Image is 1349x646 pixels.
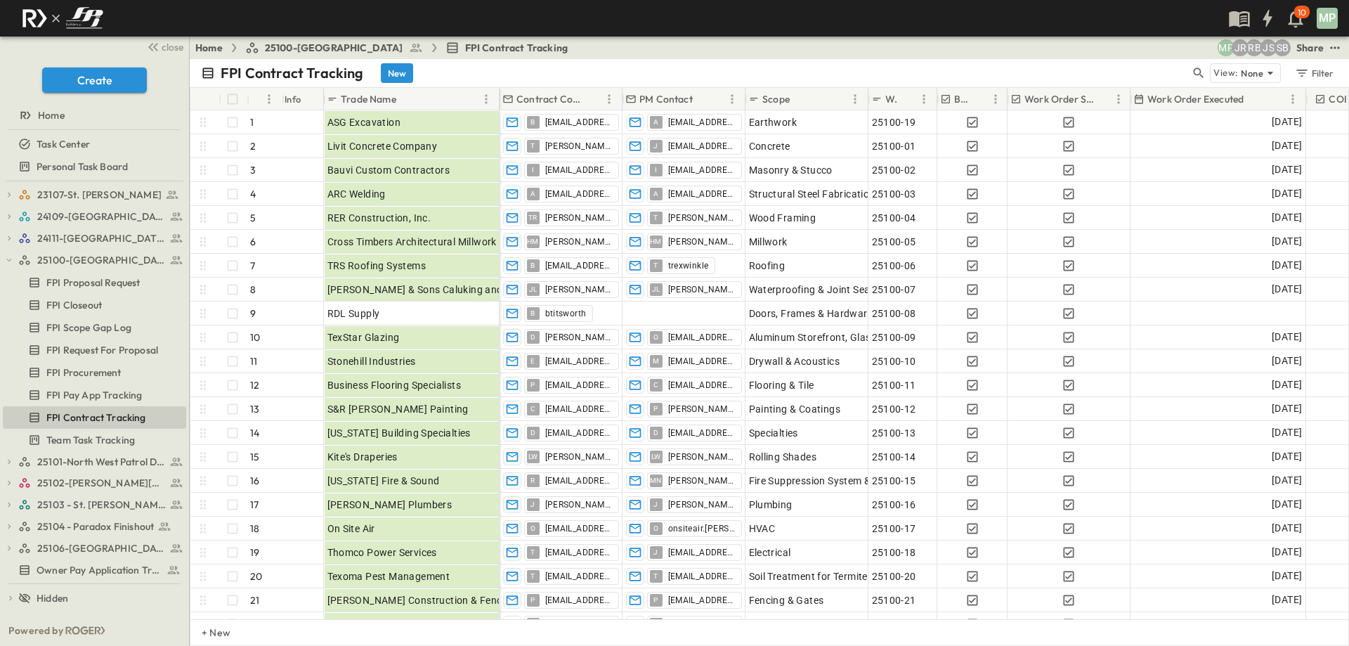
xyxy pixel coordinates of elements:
span: Bauvi Custom Contractors [327,163,450,177]
span: Plumbing [749,498,793,512]
span: [EMAIL_ADDRESS][PERSON_NAME][DOMAIN_NAME] [668,427,736,439]
span: 25100-09 [872,330,916,344]
div: FPI Closeouttest [3,294,186,316]
span: [EMAIL_ADDRESS][DOMAIN_NAME] [668,571,736,582]
p: Work Order Executed [1147,92,1244,106]
span: 25104 - Paradox Finishout [37,519,154,534]
span: [EMAIL_ADDRESS][DOMAIN_NAME] [668,332,736,343]
div: FPI Contract Trackingtest [3,406,186,429]
span: Millwork [749,235,788,249]
span: FPI Contract Tracking [46,411,146,425]
div: Monica Pruteanu (mpruteanu@fpibuilders.com) [1218,39,1234,56]
span: [DATE] [1272,377,1302,393]
span: [EMAIL_ADDRESS][DOMAIN_NAME] [545,571,613,582]
span: [DATE] [1272,568,1302,584]
p: Work Order Sent [1024,92,1096,106]
span: Doors, Frames & Hardware [749,306,873,321]
span: 25100-14 [872,450,916,464]
div: Jayden Ramirez (jramirez@fpibuilders.com) [1232,39,1249,56]
span: Fencing & Gates [749,593,824,607]
span: LW [528,456,538,457]
span: JL [529,289,537,290]
p: 3 [250,163,256,177]
p: View: [1213,65,1238,81]
a: FPI Closeout [3,295,183,315]
span: 25100-17 [872,522,916,536]
span: Structural Steel Fabrication & Erection [749,187,925,201]
span: A [653,193,658,194]
button: Sort [696,91,711,107]
span: [PERSON_NAME][EMAIL_ADDRESS][PERSON_NAME][DOMAIN_NAME] [545,499,613,510]
a: 25102-Christ The Redeemer Anglican Church [18,473,183,493]
span: 25100-18 [872,545,916,560]
div: 25106-St. Andrews Parking Lottest [3,537,186,560]
span: Texoma Pest Management [327,569,450,583]
div: 25103 - St. [PERSON_NAME] Phase 2test [3,493,186,516]
a: FPI Proposal Request [3,273,183,292]
span: close [162,40,183,54]
div: 25102-Christ The Redeemer Anglican Churchtest [3,472,186,494]
a: FPI Pay App Tracking [3,385,183,405]
button: Sort [399,91,415,107]
span: [DATE] [1272,496,1302,512]
a: Home [3,105,183,125]
p: 6 [250,235,256,249]
span: Drywall & Acoustics [749,354,840,368]
button: Sort [585,91,601,107]
span: [EMAIL_ADDRESS][DOMAIN_NAME] [545,260,613,271]
span: Business Flooring Specialists [327,378,462,392]
span: [EMAIL_ADDRESS][DOMAIN_NAME] [545,117,613,128]
span: [PERSON_NAME] [545,212,613,224]
div: 24111-[GEOGRAPHIC_DATA]test [3,227,186,250]
span: [PERSON_NAME] Plumbers [327,498,452,512]
button: Menu [847,91,864,108]
span: Kite's Draperies [327,450,398,464]
span: [DATE] [1272,472,1302,489]
a: 24111-[GEOGRAPHIC_DATA] [18,228,183,248]
span: [DATE] [1272,425,1302,441]
span: [PERSON_NAME] [545,451,613,463]
div: Sterling Barnett (sterling@fpibuilders.com) [1274,39,1291,56]
span: C [653,385,658,385]
span: I [655,169,657,170]
span: [EMAIL_ADDRESS][DOMAIN_NAME] [668,164,736,176]
span: FPI Scope Gap Log [46,321,131,335]
p: 16 [250,474,259,488]
div: Jesse Sullivan (jsullivan@fpibuilders.com) [1260,39,1277,56]
p: 11 [250,354,257,368]
p: 10 [1298,7,1306,18]
span: 24111-[GEOGRAPHIC_DATA] [37,231,166,245]
span: [DATE] [1272,544,1302,560]
span: 25100-19 [872,115,916,129]
span: [DATE] [1272,281,1302,297]
span: [DATE] [1272,209,1302,226]
span: [DATE] [1272,233,1302,250]
p: 18 [250,522,259,536]
span: [EMAIL_ADDRESS][DOMAIN_NAME] [545,595,613,606]
span: [PERSON_NAME][EMAIL_ADDRESS][DOMAIN_NAME] [668,403,736,415]
span: [EMAIL_ADDRESS][DOMAIN_NAME] [668,380,736,391]
a: Home [195,41,223,55]
span: I [532,169,534,170]
span: 25102-Christ The Redeemer Anglican Church [37,476,166,490]
p: Work Order # [885,92,897,106]
span: HVAC [749,522,776,536]
span: [EMAIL_ADDRESS][DOMAIN_NAME] [545,188,613,200]
p: 7 [250,259,255,273]
span: [EMAIL_ADDRESS][DOMAIN_NAME] [545,380,613,391]
span: [US_STATE] Fire & Sound [327,474,440,488]
span: 25101-North West Patrol Division [37,455,166,469]
span: FPI Proposal Request [46,276,140,290]
p: FPI Contract Tracking [221,63,364,83]
span: FPI Closeout [46,298,102,312]
span: On Site Air [327,522,375,536]
span: 25100-04 [872,211,916,225]
span: J [653,504,658,505]
span: Waterproofing & Joint Sealants [749,283,894,297]
span: 25100-10 [872,354,916,368]
button: Sort [900,91,915,107]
